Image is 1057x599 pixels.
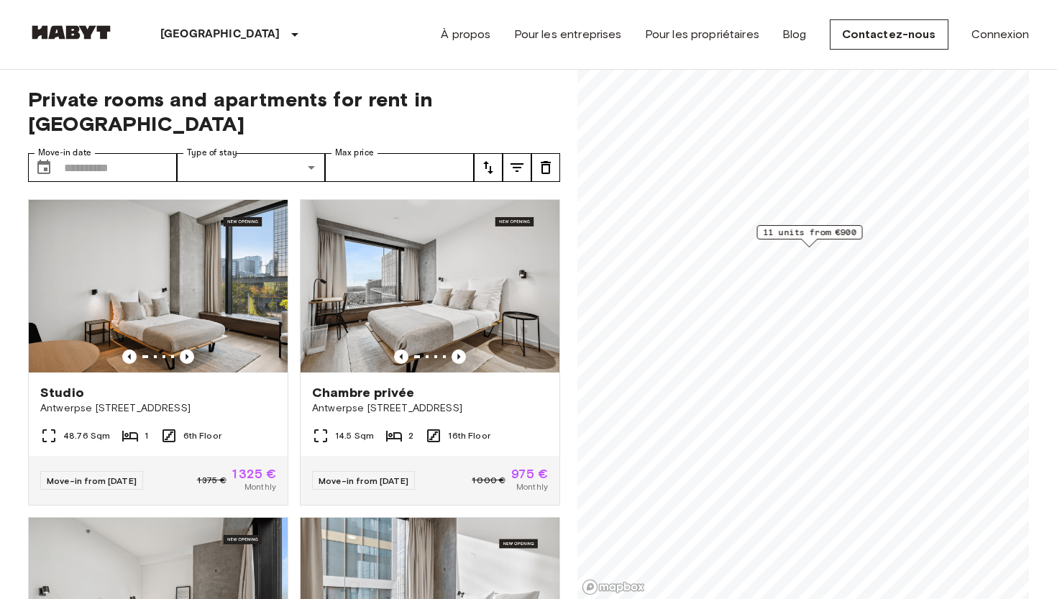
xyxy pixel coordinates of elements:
[47,475,137,486] span: Move-in from [DATE]
[183,429,221,442] span: 6th Floor
[312,401,548,416] span: Antwerpse [STREET_ADDRESS]
[319,475,408,486] span: Move-in from [DATE]
[301,200,559,372] img: Marketing picture of unit BE-23-003-063-002
[971,26,1029,43] a: Connexion
[514,26,622,43] a: Pour les entreprises
[160,26,280,43] p: [GEOGRAPHIC_DATA]
[394,349,408,364] button: Previous image
[197,474,226,487] span: 1 375 €
[645,26,759,43] a: Pour les propriétaires
[757,225,863,247] div: Map marker
[28,199,288,506] a: Marketing picture of unit BE-23-003-013-001Previous imagePrevious imageStudioAntwerpse [STREET_AD...
[335,147,374,159] label: Max price
[511,467,548,480] span: 975 €
[516,480,548,493] span: Monthly
[782,26,807,43] a: Blog
[63,429,110,442] span: 48.76 Sqm
[187,147,237,159] label: Type of stay
[28,25,114,40] img: Habyt
[40,401,276,416] span: Antwerpse [STREET_ADDRESS]
[448,429,490,442] span: 16th Floor
[452,349,466,364] button: Previous image
[180,349,194,364] button: Previous image
[830,19,948,50] a: Contactez-nous
[28,87,560,136] span: Private rooms and apartments for rent in [GEOGRAPHIC_DATA]
[29,153,58,182] button: Choose date
[531,153,560,182] button: tune
[335,429,374,442] span: 14.5 Sqm
[474,153,503,182] button: tune
[441,26,490,43] a: À propos
[232,467,276,480] span: 1 325 €
[145,429,148,442] span: 1
[29,200,288,372] img: Marketing picture of unit BE-23-003-013-001
[764,226,856,239] span: 11 units from €900
[40,384,84,401] span: Studio
[244,480,276,493] span: Monthly
[582,579,645,595] a: Mapbox logo
[38,147,91,159] label: Move-in date
[408,429,413,442] span: 2
[122,349,137,364] button: Previous image
[300,199,560,506] a: Marketing picture of unit BE-23-003-063-002Previous imagePrevious imageChambre privéeAntwerpse [S...
[312,384,414,401] span: Chambre privée
[472,474,505,487] span: 1 000 €
[503,153,531,182] button: tune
